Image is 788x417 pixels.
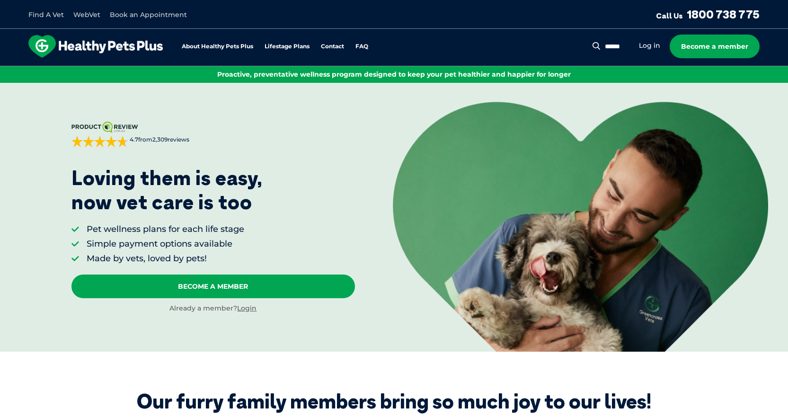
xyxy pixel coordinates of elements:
a: Login [237,304,257,312]
a: About Healthy Pets Plus [182,44,253,50]
a: Become a member [670,35,760,58]
a: Find A Vet [28,10,64,19]
a: WebVet [73,10,100,19]
div: Already a member? [71,304,355,313]
a: Call Us1800 738 775 [656,7,760,21]
img: hpp-logo [28,35,163,58]
a: Become A Member [71,275,355,298]
span: Proactive, preventative wellness program designed to keep your pet healthier and happier for longer [217,70,571,79]
div: Our furry family members bring so much joy to our lives! [137,390,651,413]
span: Call Us [656,11,683,20]
a: Contact [321,44,344,50]
span: 2,309 reviews [152,136,189,143]
li: Pet wellness plans for each life stage [87,223,244,235]
button: Search [591,41,602,51]
p: Loving them is easy, now vet care is too [71,166,263,214]
li: Simple payment options available [87,238,244,250]
a: Log in [639,41,660,50]
a: FAQ [355,44,368,50]
span: from [128,136,189,144]
a: Book an Appointment [110,10,187,19]
div: 4.7 out of 5 stars [71,136,128,147]
a: 4.7from2,309reviews [71,122,355,147]
a: Lifestage Plans [265,44,310,50]
strong: 4.7 [130,136,138,143]
img: <p>Loving them is easy, <br /> now vet care is too</p> [393,102,768,352]
li: Made by vets, loved by pets! [87,253,244,265]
